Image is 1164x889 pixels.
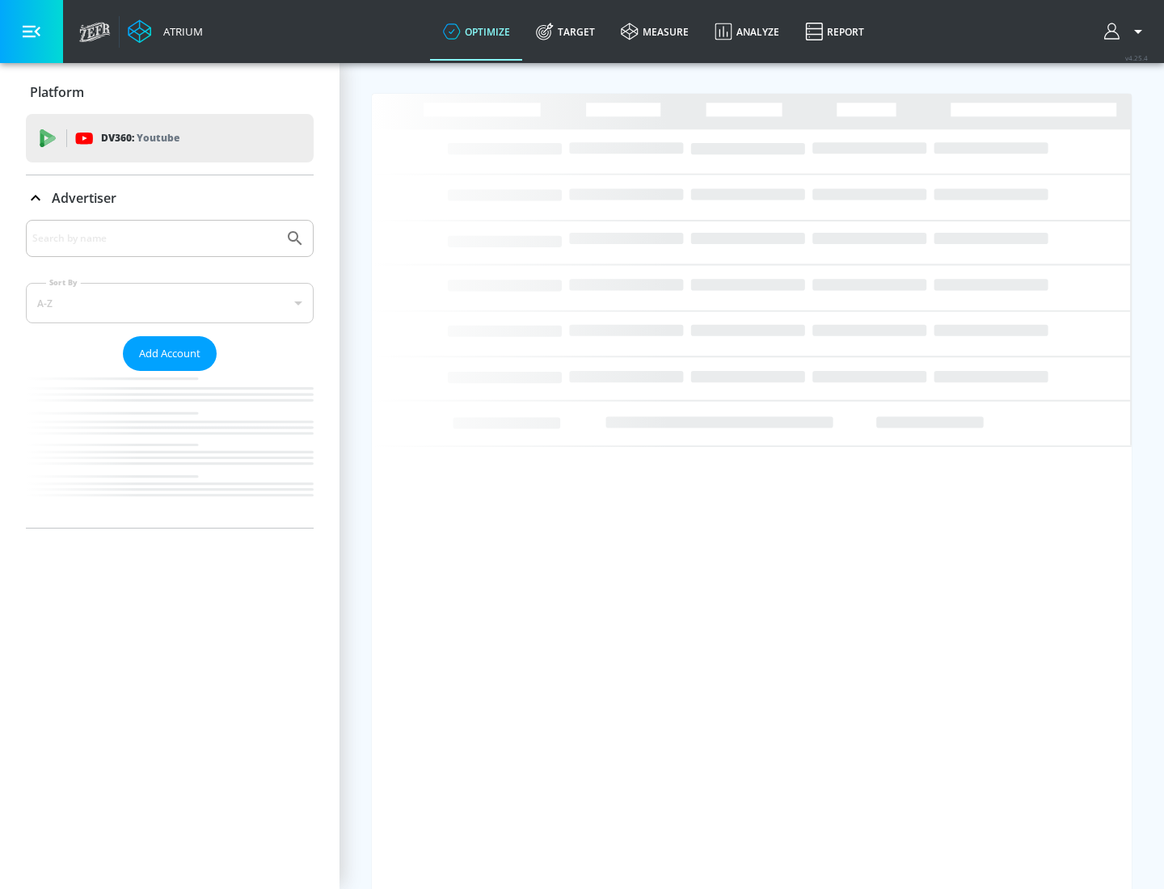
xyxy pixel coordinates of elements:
[26,114,314,162] div: DV360: Youtube
[523,2,608,61] a: Target
[26,220,314,528] div: Advertiser
[101,129,179,147] p: DV360:
[1125,53,1148,62] span: v 4.25.4
[30,83,84,101] p: Platform
[46,277,81,288] label: Sort By
[26,175,314,221] div: Advertiser
[792,2,877,61] a: Report
[26,371,314,528] nav: list of Advertiser
[608,2,702,61] a: measure
[52,189,116,207] p: Advertiser
[26,283,314,323] div: A-Z
[137,129,179,146] p: Youtube
[32,228,277,249] input: Search by name
[123,336,217,371] button: Add Account
[128,19,203,44] a: Atrium
[702,2,792,61] a: Analyze
[139,344,200,363] span: Add Account
[26,70,314,115] div: Platform
[430,2,523,61] a: optimize
[157,24,203,39] div: Atrium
